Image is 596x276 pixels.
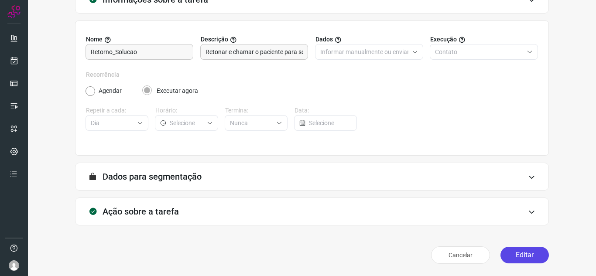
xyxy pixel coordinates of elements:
label: Repetir a cada: [86,106,148,115]
button: Cancelar [431,246,490,264]
input: Selecione [91,116,134,130]
input: Selecione [170,116,203,130]
input: Selecione [230,116,273,130]
span: Dados [315,35,333,44]
label: Horário: [155,106,218,115]
input: Selecione [309,116,351,130]
h3: Ação sobre a tarefa [103,206,179,217]
input: Forneça uma breve descrição da sua tarefa. [206,44,303,59]
img: Logo [7,5,21,18]
span: Descrição [201,35,228,44]
label: Termina: [225,106,288,115]
span: Nome [86,35,103,44]
label: Agendar [99,86,122,95]
h3: Dados para segmentação [103,171,202,182]
input: Digite o nome para a sua tarefa. [91,44,188,59]
label: Executar agora [157,86,198,95]
img: avatar-user-boy.jpg [9,260,19,271]
input: Selecione o tipo de envio [435,44,523,59]
input: Selecione o tipo de envio [320,44,408,59]
button: Editar [500,247,549,263]
label: Recorrência [86,70,538,79]
label: Data: [295,106,357,115]
span: Execução [430,35,457,44]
